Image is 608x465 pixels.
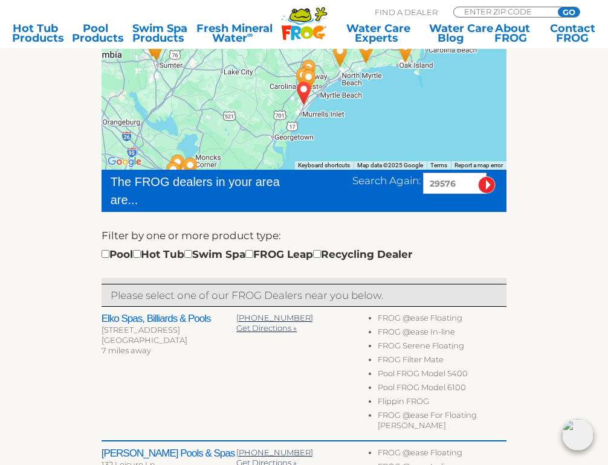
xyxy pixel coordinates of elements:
div: Elko Spas, Billiards & Pools - 7 miles away. [295,65,323,97]
a: AboutFROG [489,24,535,43]
h2: [PERSON_NAME] Pools & Spas [102,447,237,460]
div: Paradise Pools & Spas - 81 miles away. [160,157,187,190]
a: Swim SpaProducts [132,24,179,43]
li: FROG @ease Floating [378,313,507,327]
div: The FROG dealers in your area are... [111,173,309,209]
a: [PHONE_NUMBER] [236,447,313,457]
div: Leisure Depot - 79 miles away. [170,165,198,198]
a: Fresh MineralWater∞ [192,24,276,43]
li: FROG @ease In-line [378,327,507,341]
div: Coastal Pool / Professional Pool Maintenance - 39 miles away. [352,35,380,68]
img: openIcon [562,419,593,451]
input: Zip Code Form [463,7,545,16]
h2: Elko Spas, Billiards & Pools [102,313,237,325]
li: FROG @ease For Floating [PERSON_NAME] [378,410,507,434]
div: Island Spas and Pools - 58 miles away. [392,34,419,67]
div: Pool Hot Tub Swim Spa FROG Leap Recycling Dealer [102,246,412,262]
input: GO [558,7,580,17]
a: Report a map error [454,162,503,168]
img: Google [105,154,144,170]
a: Get Directions » [236,323,297,333]
div: Paradise Pools & Spas Inc - 72 miles away. [176,153,204,185]
div: GARDEN CITY, SC 29576 [290,77,318,109]
a: Hot TubProducts [12,24,59,43]
a: PoolProducts [72,24,118,43]
span: 7 miles away [102,345,151,355]
input: Submit [478,176,496,194]
li: FROG Filter Mate [378,354,507,368]
span: Search Again: [352,175,421,187]
div: Graves Pools & Spas - 7 miles away. [289,63,317,95]
li: Pool FROG Model 5400 [378,368,507,382]
li: Flippin FROG [378,396,507,410]
p: Please select one of our FROG Dealers near you below. [111,287,498,303]
div: A Backyard Creation - 28 miles away. [326,39,354,71]
a: Open this area in Google Maps (opens a new window) [105,154,144,170]
p: Find A Dealer [375,7,438,18]
a: ContactFROG [549,24,596,43]
div: Grand Strand Pool Services - 8 miles away. [293,61,321,94]
li: Pool FROG Model 6100 [378,382,507,396]
li: FROG Serene Floating [378,341,507,354]
div: Leslie's Poolmart, Inc. # 709 - 77 miles away. [164,150,192,182]
sup: ∞ [247,30,253,39]
button: Keyboard shortcuts [298,161,350,170]
div: [STREET_ADDRESS] [102,325,237,335]
a: Terms [430,162,447,168]
span: Map data ©2025 Google [357,162,423,168]
div: Leslie's Poolmart Inc # 350 - 75 miles away. [178,166,206,199]
a: Water CareExperts [341,24,416,43]
li: FROG @ease Floating [378,447,507,461]
div: Palmetto Hot Tubs - Myrtle - 12 miles away. [295,55,323,88]
div: Palmetto Hot Tubs - Charleston - 75 miles away. [179,167,207,199]
div: [GEOGRAPHIC_DATA] [102,335,237,345]
label: Filter by one or more product type: [102,228,281,243]
a: Water CareBlog [429,24,476,43]
a: [PHONE_NUMBER] [236,313,313,322]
